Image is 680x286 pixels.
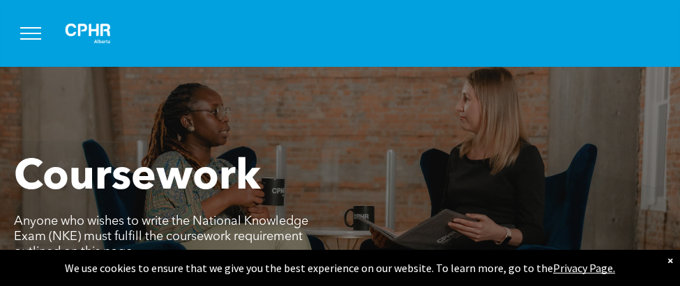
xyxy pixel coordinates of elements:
[667,253,673,267] div: Dismiss notification
[13,15,49,51] button: menu
[53,11,123,56] img: A white background with a few lines on it
[14,215,308,258] span: Anyone who wishes to write the National Knowledge Exam (NKE) must fulfill the coursework requirem...
[14,157,261,199] span: Coursework
[553,261,615,275] a: Privacy Page.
